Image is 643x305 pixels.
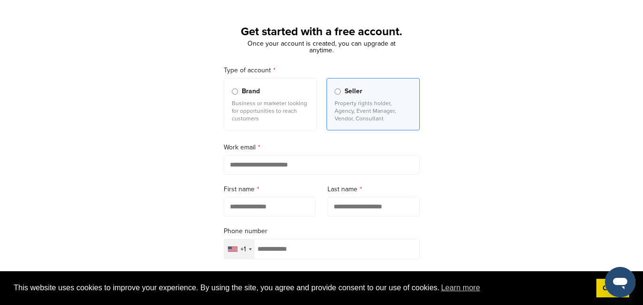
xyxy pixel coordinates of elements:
[14,281,589,295] span: This website uses cookies to improve your experience. By using the site, you agree and provide co...
[247,39,396,54] span: Once your account is created, you can upgrade at anytime.
[240,246,246,253] div: +1
[335,89,341,95] input: Seller Property rights holder, Agency, Event Manager, Vendor, Consultant
[224,239,255,259] div: Selected country
[345,86,362,97] span: Seller
[596,279,629,298] a: dismiss cookie message
[224,184,316,195] label: First name
[212,23,431,40] h1: Get started with a free account.
[335,99,412,122] p: Property rights holder, Agency, Event Manager, Vendor, Consultant
[224,269,316,279] label: Password
[232,99,309,122] p: Business or marketer looking for opportunities to reach customers
[242,86,260,97] span: Brand
[224,142,420,153] label: Work email
[605,267,635,297] iframe: Button to launch messaging window
[224,226,420,236] label: Phone number
[327,184,420,195] label: Last name
[327,269,420,279] label: Confirm your password
[232,89,238,95] input: Brand Business or marketer looking for opportunities to reach customers
[440,281,482,295] a: learn more about cookies
[224,65,420,76] label: Type of account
